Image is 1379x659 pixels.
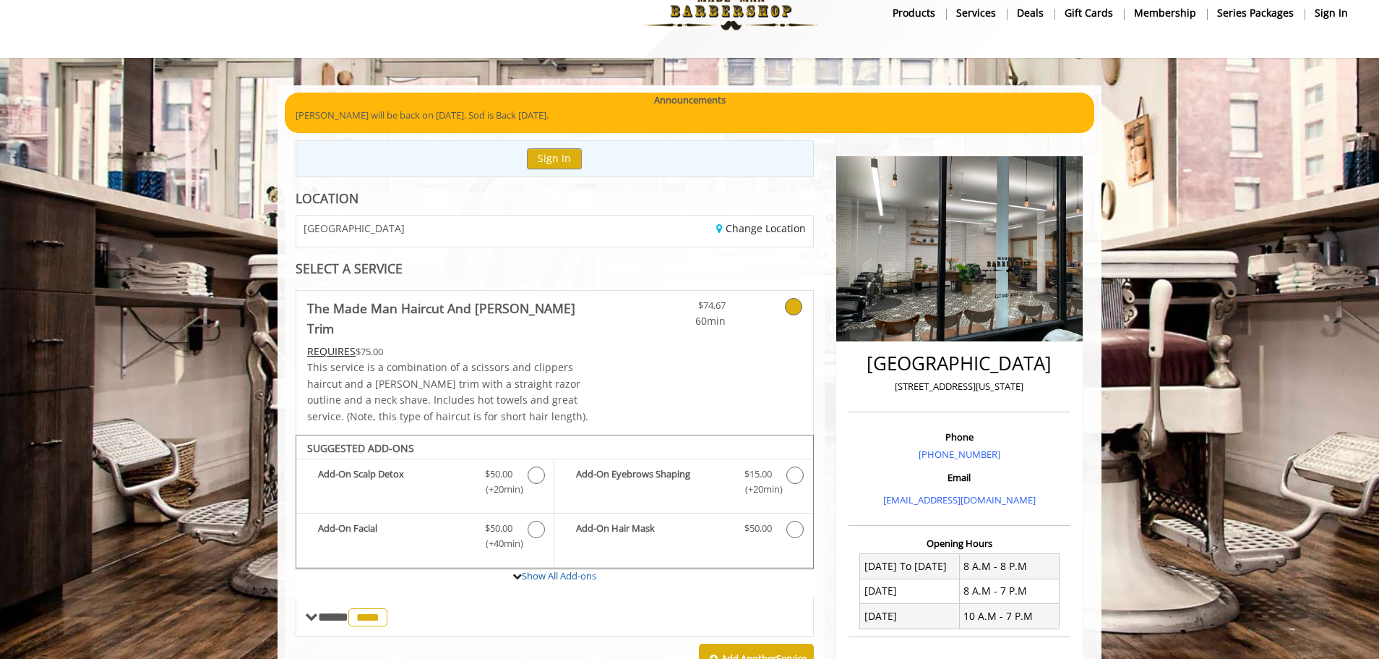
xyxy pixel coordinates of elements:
[1305,2,1358,23] a: sign insign in
[485,521,512,536] span: $50.00
[882,2,946,23] a: Productsproducts
[640,313,726,329] span: 60min
[296,108,1083,123] p: [PERSON_NAME] will be back on [DATE]. Sod is Back [DATE].
[946,2,1007,23] a: ServicesServices
[1124,2,1207,23] a: MembershipMembership
[562,521,805,542] label: Add-On Hair Mask
[307,298,598,339] b: The Made Man Haircut And [PERSON_NAME] Trim
[860,554,960,579] td: [DATE] To [DATE]
[307,344,598,360] div: $75.00
[852,432,1067,442] h3: Phone
[304,223,405,234] span: [GEOGRAPHIC_DATA]
[956,5,996,21] b: Services
[318,467,471,497] b: Add-On Scalp Detox
[318,521,471,551] b: Add-On Facial
[307,441,414,455] b: SUGGESTED ADD-ONS
[959,604,1059,629] td: 10 A.M - 7 P.M
[1315,5,1348,21] b: sign in
[307,344,356,358] span: This service needs some Advance to be paid before we block your appointment
[296,435,814,569] div: The Made Man Haircut And Beard Trim Add-onS
[744,521,772,536] span: $50.00
[716,221,806,235] a: Change Location
[1007,2,1054,23] a: DealsDeals
[919,448,1000,461] a: [PHONE_NUMBER]
[860,604,960,629] td: [DATE]
[654,93,726,108] b: Announcements
[576,467,729,497] b: Add-On Eyebrows Shaping
[478,536,520,551] span: (+40min )
[304,521,546,555] label: Add-On Facial
[1217,5,1294,21] b: Series packages
[852,472,1067,482] h3: Email
[860,579,960,603] td: [DATE]
[849,538,1070,548] h3: Opening Hours
[296,190,358,207] b: LOCATION
[959,579,1059,603] td: 8 A.M - 7 P.M
[1065,5,1113,21] b: gift cards
[478,482,520,497] span: (+20min )
[736,482,779,497] span: (+20min )
[527,148,582,169] button: Sign In
[522,569,596,582] a: Show All Add-ons
[1054,2,1124,23] a: Gift cardsgift cards
[304,467,546,501] label: Add-On Scalp Detox
[1017,5,1044,21] b: Deals
[1207,2,1305,23] a: Series packagesSeries packages
[307,360,598,425] p: This service is a combination of a scissors and clippers haircut and a [PERSON_NAME] trim with a ...
[562,467,805,501] label: Add-On Eyebrows Shaping
[640,291,726,329] a: $74.67
[485,467,512,482] span: $50.00
[576,521,729,538] b: Add-On Hair Mask
[296,262,814,276] div: SELECT A SERVICE
[744,467,772,482] span: $15.00
[893,5,935,21] b: products
[852,379,1067,394] p: [STREET_ADDRESS][US_STATE]
[1134,5,1196,21] b: Membership
[852,353,1067,374] h2: [GEOGRAPHIC_DATA]
[883,493,1036,506] a: [EMAIL_ADDRESS][DOMAIN_NAME]
[959,554,1059,579] td: 8 A.M - 8 P.M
